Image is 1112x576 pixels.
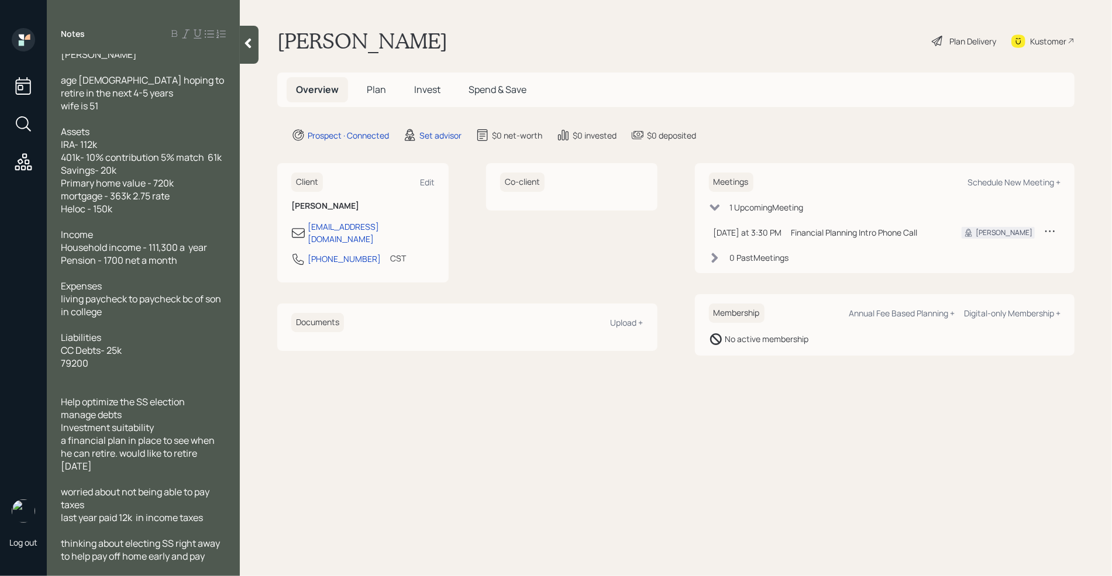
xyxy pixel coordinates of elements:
[709,303,765,323] h6: Membership
[296,83,339,96] span: Overview
[714,226,782,239] div: [DATE] at 3:30 PM
[61,395,216,472] span: Help optimize the SS election manage debts Investment suitability a financial plan in place to se...
[419,129,462,142] div: Set advisor
[492,129,542,142] div: $0 net-worth
[61,280,223,318] span: Expenses living paycheck to paycheck bc of son in college
[968,177,1061,188] div: Schedule New Meeting +
[976,227,1032,238] div: [PERSON_NAME]
[308,129,389,142] div: Prospect · Connected
[61,228,207,267] span: Income Household income - 111,300 a year Pension - 1700 net a month
[725,333,809,345] div: No active membership
[791,226,944,239] div: Financial Planning Intro Phone Call
[949,35,996,47] div: Plan Delivery
[291,201,435,211] h6: [PERSON_NAME]
[1030,35,1066,47] div: Kustomer
[308,253,381,265] div: [PHONE_NUMBER]
[291,173,323,192] h6: Client
[611,317,643,328] div: Upload +
[61,28,85,40] label: Notes
[709,173,753,192] h6: Meetings
[500,173,545,192] h6: Co-client
[964,308,1061,319] div: Digital-only Membership +
[61,537,222,563] span: thinking about electing SS right away to help pay off home early and pay
[573,129,617,142] div: $0 invested
[12,499,35,523] img: retirable_logo.png
[291,313,344,332] h6: Documents
[420,177,435,188] div: Edit
[730,251,789,264] div: 0 Past Meeting s
[849,308,955,319] div: Annual Fee Based Planning +
[308,220,435,245] div: [EMAIL_ADDRESS][DOMAIN_NAME]
[367,83,386,96] span: Plan
[390,252,406,264] div: CST
[61,125,222,215] span: Assets IRA- 112k 401k- 10% contribution 5% match 61k Savings- 20k Primary home value - 720k mortg...
[414,83,440,96] span: Invest
[61,485,211,524] span: worried about not being able to pay taxes last year paid 12k in income taxes
[469,83,526,96] span: Spend & Save
[61,74,226,112] span: age [DEMOGRAPHIC_DATA] hoping to retire in the next 4-5 years wife is 51
[647,129,696,142] div: $0 deposited
[730,201,804,213] div: 1 Upcoming Meeting
[277,28,447,54] h1: [PERSON_NAME]
[61,331,122,370] span: Liabilities CC Debts- 25k 79200
[9,537,37,548] div: Log out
